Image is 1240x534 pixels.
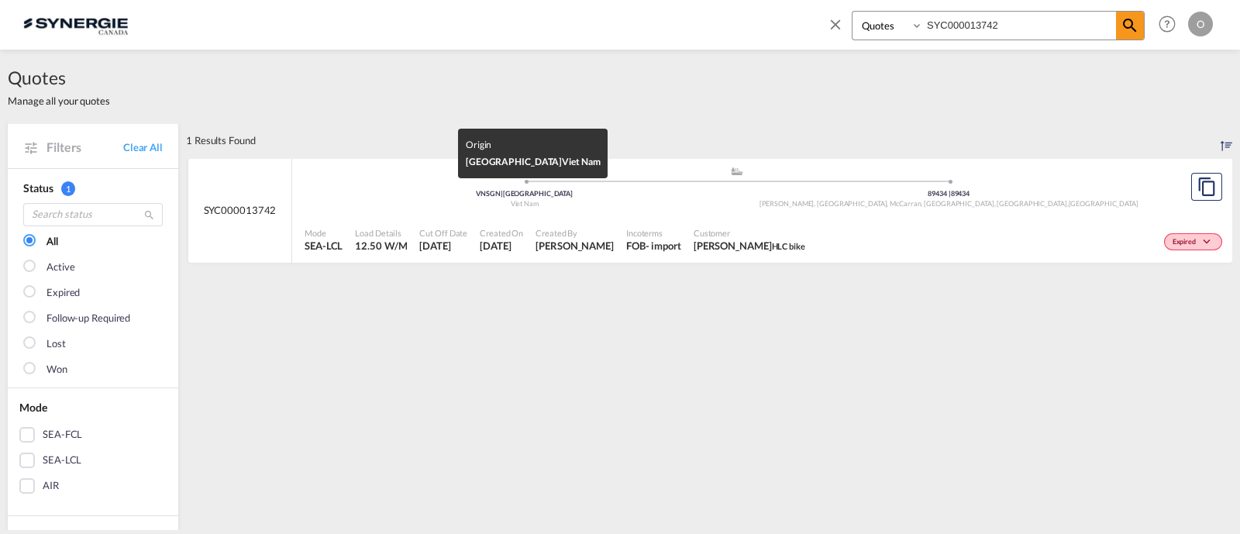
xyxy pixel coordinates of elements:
span: Expired [1173,237,1200,248]
span: Viet Nam [562,156,600,167]
div: Sort by: Created On [1221,123,1232,157]
div: Follow-up Required [46,311,130,326]
span: Mode [19,401,47,414]
div: SEA-LCL [43,453,81,468]
md-icon: icon-chevron-down [1200,238,1218,246]
span: Viet Nam [511,199,539,208]
md-icon: icon-magnify [1121,16,1139,35]
span: Created By [536,227,614,239]
span: Load Details [355,227,407,239]
span: | [501,189,503,198]
span: [GEOGRAPHIC_DATA] [1069,199,1138,208]
span: Quotes [8,65,110,90]
span: 1 Aug 2025 [480,239,523,253]
span: [PERSON_NAME], [GEOGRAPHIC_DATA], McCarran, [GEOGRAPHIC_DATA], [GEOGRAPHIC_DATA] [759,199,1069,208]
img: 1f56c880d42311ef80fc7dca854c8e59.png [23,7,128,42]
span: VNSGN [GEOGRAPHIC_DATA] [476,189,573,198]
div: 1 Results Found [186,123,256,157]
div: Won [46,362,67,377]
md-icon: icon-magnify [143,209,155,221]
span: SEA-LCL [305,239,343,253]
div: Status 1 [23,181,163,196]
span: 1 [61,181,75,196]
span: SYC000013742 [204,203,277,217]
span: Cut Off Date [419,227,467,239]
div: FOB [626,239,646,253]
span: Manage all your quotes [8,94,110,108]
div: Lost [46,336,66,352]
md-icon: assets/icons/custom/ship-fill.svg [728,167,746,175]
div: Expired [46,285,80,301]
span: 12.50 W/M [355,239,407,252]
span: Incoterms [626,227,681,239]
span: Created On [480,227,523,239]
div: O [1188,12,1213,36]
span: Rosa Ho [536,239,614,253]
span: Customer [694,227,805,239]
span: Filters [46,139,123,156]
div: FOB import [626,239,681,253]
span: Mode [305,227,343,239]
div: Origin [466,136,601,153]
div: All [46,234,58,250]
div: Active [46,260,74,275]
div: AIR [43,478,59,494]
span: | [949,189,951,198]
span: Status [23,181,53,195]
span: icon-magnify [1116,12,1144,40]
input: Search status [23,203,163,226]
a: Clear All [123,140,163,154]
md-checkbox: SEA-FCL [19,427,167,443]
div: [GEOGRAPHIC_DATA] [466,153,601,171]
span: 89434 [928,189,950,198]
span: 1 Aug 2025 [419,239,467,253]
md-checkbox: SEA-LCL [19,453,167,468]
div: Help [1154,11,1188,39]
div: Change Status Here [1164,233,1222,250]
div: SYC000013742 assets/icons/custom/ship-fill.svgassets/icons/custom/roll-o-plane.svgOriginHo Chi Mi... [188,158,1232,264]
span: HLC bike [772,241,805,251]
span: 89434 [951,189,970,198]
span: icon-close [827,11,852,48]
input: Enter Quotation Number [923,12,1116,39]
span: Hala Laalj HLC bike [694,239,805,253]
span: , [1067,199,1069,208]
md-icon: assets/icons/custom/copyQuote.svg [1197,177,1216,196]
button: Copy Quote [1191,173,1222,201]
div: SEA-FCL [43,427,82,443]
span: Help [1154,11,1180,37]
div: - import [646,239,681,253]
md-icon: icon-close [827,16,844,33]
md-checkbox: AIR [19,478,167,494]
